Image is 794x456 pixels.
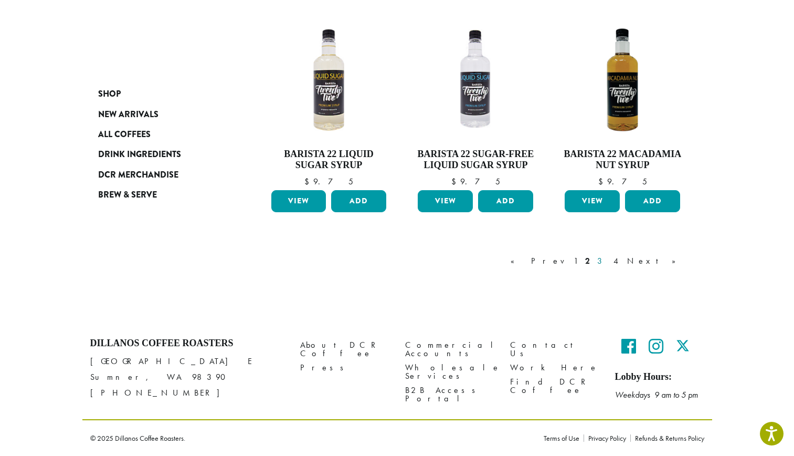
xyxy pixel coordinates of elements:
[98,108,158,121] span: New Arrivals
[98,125,224,144] a: All Coffees
[268,19,389,140] img: LIQUID-SUGAR-300x300.png
[98,128,151,141] span: All Coffees
[595,255,608,267] a: 3
[615,389,698,400] em: Weekdays 9 am to 5 pm
[625,190,680,212] button: Add
[509,255,568,267] a: « Prev
[510,375,599,397] a: Find DCR Coffee
[510,360,599,375] a: Work Here
[98,165,224,185] a: DCR Merchandise
[90,434,528,442] p: © 2025 Dillanos Coffee Roasters.
[565,190,620,212] a: View
[415,19,536,186] a: Barista 22 Sugar-Free Liquid Sugar Syrup $9.75
[510,338,599,360] a: Contact Us
[405,338,494,360] a: Commercial Accounts
[405,383,494,406] a: B2B Access Portal
[584,434,630,442] a: Privacy Policy
[583,255,592,267] a: 2
[615,371,704,383] h5: Lobby Hours:
[304,176,313,187] span: $
[611,255,622,267] a: 4
[90,354,284,401] p: [GEOGRAPHIC_DATA] E Sumner, WA 98390 [PHONE_NUMBER]
[571,255,580,267] a: 1
[271,190,326,212] a: View
[90,338,284,349] h4: Dillanos Coffee Roasters
[562,19,683,140] img: MacadamiaNut-01-300x300.png
[478,190,533,212] button: Add
[405,360,494,383] a: Wholesale Services
[98,148,181,161] span: Drink Ingredients
[269,149,389,171] h4: Barista 22 Liquid Sugar Syrup
[630,434,704,442] a: Refunds & Returns Policy
[451,176,500,187] bdi: 9.75
[300,360,389,375] a: Press
[98,144,224,164] a: Drink Ingredients
[598,176,647,187] bdi: 9.75
[331,190,386,212] button: Add
[269,19,389,186] a: Barista 22 Liquid Sugar Syrup $9.75
[418,190,473,212] a: View
[625,255,685,267] a: Next »
[415,149,536,171] h4: Barista 22 Sugar-Free Liquid Sugar Syrup
[300,338,389,360] a: About DCR Coffee
[304,176,353,187] bdi: 9.75
[98,104,224,124] a: New Arrivals
[415,19,536,140] img: SF-LIQUID-SUGAR-300x300.png
[544,434,584,442] a: Terms of Use
[562,19,683,186] a: Barista 22 Macadamia Nut Syrup $9.75
[98,84,224,104] a: Shop
[451,176,460,187] span: $
[98,88,121,101] span: Shop
[98,185,224,205] a: Brew & Serve
[98,169,178,182] span: DCR Merchandise
[562,149,683,171] h4: Barista 22 Macadamia Nut Syrup
[98,189,157,202] span: Brew & Serve
[598,176,607,187] span: $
